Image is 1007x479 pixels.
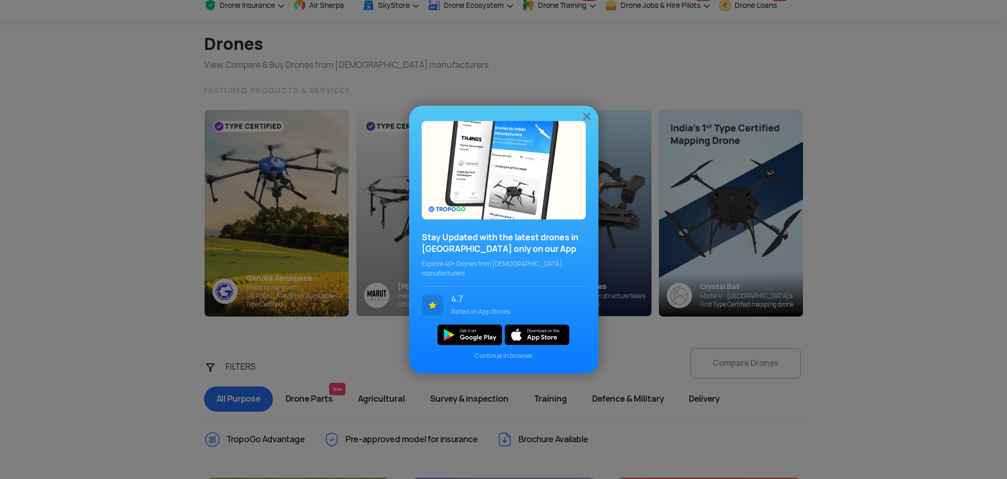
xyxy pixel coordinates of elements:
span: Rated on App Stores [451,307,578,317]
h3: Stay Updated with the latest drones in [GEOGRAPHIC_DATA] only on our App [422,232,586,255]
img: ic_star.svg [422,294,443,315]
img: ic_close.png [581,110,593,123]
img: bg_popupSky.png [422,121,586,219]
img: img_playstore.png [438,324,502,345]
span: Continue in browser [422,351,586,361]
span: 4.7 [451,294,578,304]
img: ios_new.svg [505,324,569,345]
span: Explore 40+ Drones from [DEMOGRAPHIC_DATA] manufacturers [422,259,586,278]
